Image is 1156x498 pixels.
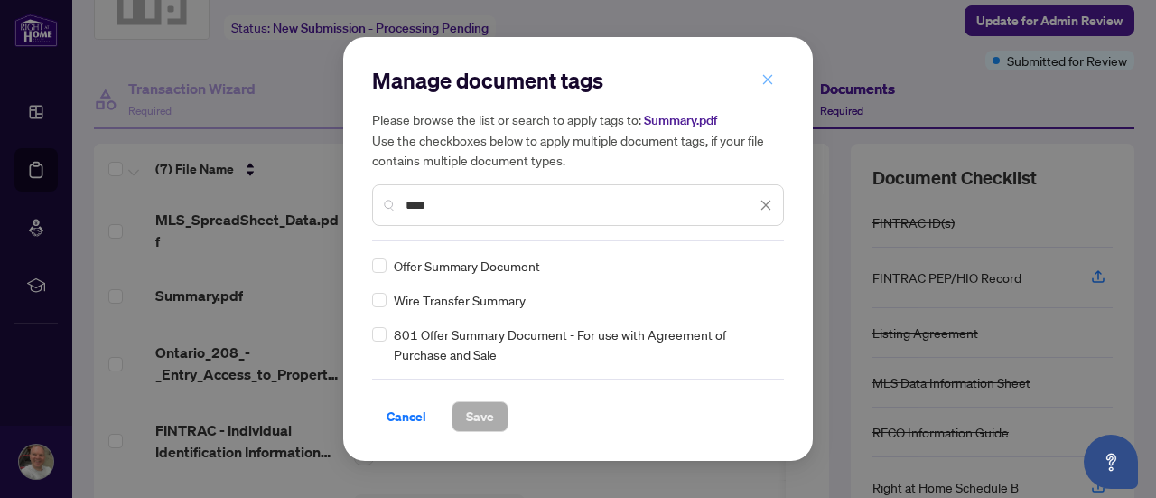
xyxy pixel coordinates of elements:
span: close [760,199,772,211]
span: Summary.pdf [644,112,717,128]
h2: Manage document tags [372,66,784,95]
button: Open asap [1084,435,1138,489]
span: Offer Summary Document [394,256,540,276]
span: Wire Transfer Summary [394,290,526,310]
span: 801 Offer Summary Document - For use with Agreement of Purchase and Sale [394,324,773,364]
button: Cancel [372,401,441,432]
span: Cancel [387,402,426,431]
button: Save [452,401,508,432]
h5: Please browse the list or search to apply tags to: Use the checkboxes below to apply multiple doc... [372,109,784,170]
span: close [761,73,774,86]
